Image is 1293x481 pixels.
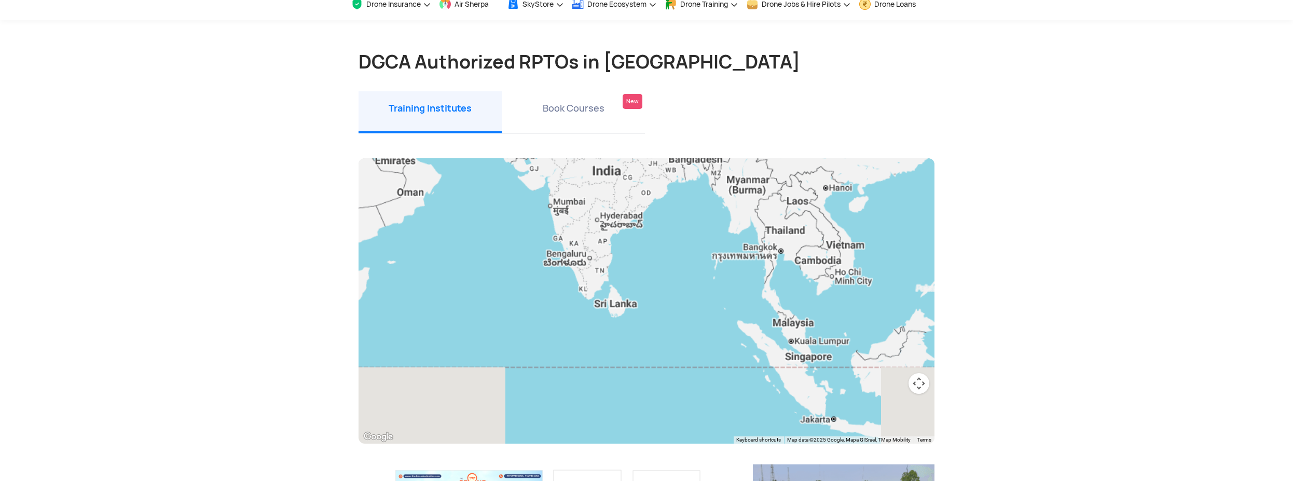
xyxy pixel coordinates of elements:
[361,430,395,444] img: Google
[787,437,911,443] span: Map data ©2025 Google, Mapa GISrael, TMap Mobility
[736,436,781,444] button: Keyboard shortcuts
[502,91,645,133] li: Book Courses
[917,437,931,443] a: Terms (opens in new tab)
[909,373,929,394] button: Map camera controls
[361,430,395,444] a: Open this area in Google Maps (opens a new window)
[623,94,642,109] div: New
[359,91,502,133] li: Training Institutes
[359,51,934,73] h1: DGCA Authorized RPTOs in [GEOGRAPHIC_DATA]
